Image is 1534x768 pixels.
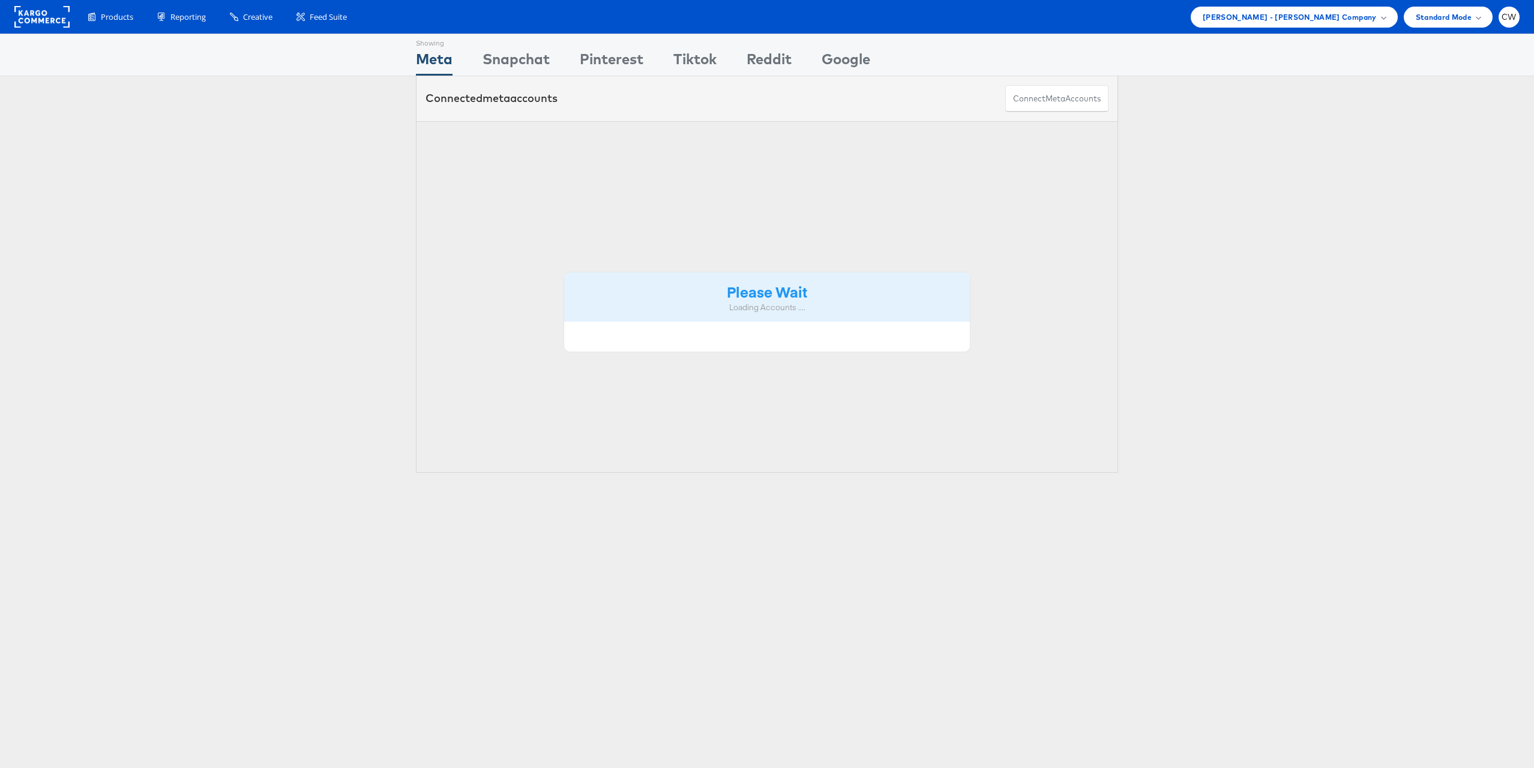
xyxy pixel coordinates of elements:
[673,49,717,76] div: Tiktok
[170,11,206,23] span: Reporting
[426,91,558,106] div: Connected accounts
[727,281,807,301] strong: Please Wait
[1045,93,1065,104] span: meta
[243,11,272,23] span: Creative
[747,49,792,76] div: Reddit
[1416,11,1472,23] span: Standard Mode
[416,34,453,49] div: Showing
[580,49,643,76] div: Pinterest
[483,91,510,105] span: meta
[1502,13,1517,21] span: CW
[1203,11,1377,23] span: [PERSON_NAME] - [PERSON_NAME] Company
[822,49,870,76] div: Google
[1005,85,1108,112] button: ConnectmetaAccounts
[310,11,347,23] span: Feed Suite
[101,11,133,23] span: Products
[573,302,961,313] div: Loading Accounts ....
[483,49,550,76] div: Snapchat
[416,49,453,76] div: Meta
